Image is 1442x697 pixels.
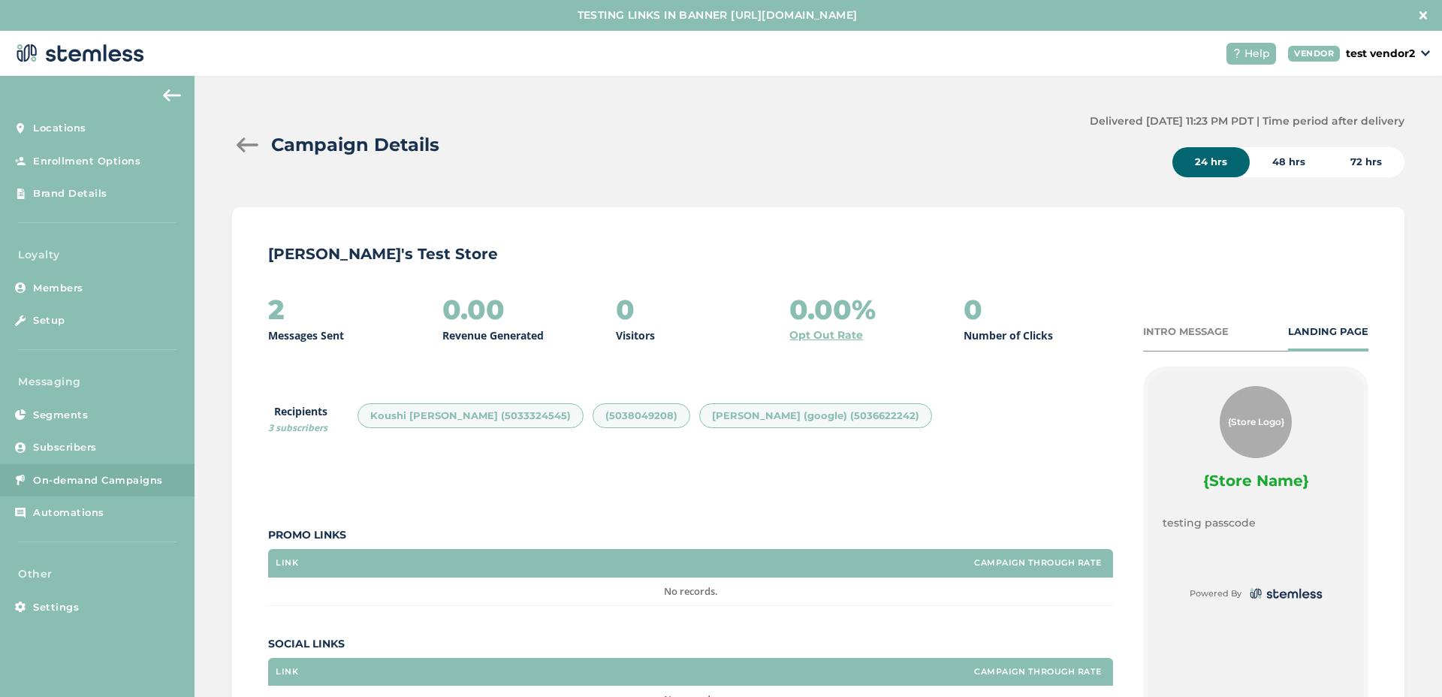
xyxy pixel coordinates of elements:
[276,667,298,677] label: Link
[616,294,635,324] h2: 0
[33,440,97,455] span: Subscribers
[789,327,863,343] a: Opt Out Rate
[12,38,144,68] img: logo-dark-0685b13c.svg
[1163,515,1349,531] p: testing passcode
[1250,147,1328,177] div: 48 hrs
[1190,587,1241,600] small: Powered By
[964,327,1053,343] p: Number of Clicks
[268,527,1113,543] label: Promo Links
[33,600,79,615] span: Settings
[163,89,181,101] img: icon-arrow-back-accent-c549486e.svg
[357,403,584,429] div: Koushi [PERSON_NAME] (5033324545)
[1090,113,1404,129] label: Delivered [DATE] 11:23 PM PDT | Time period after delivery
[1203,470,1309,491] label: {Store Name}
[1421,50,1430,56] img: icon_down-arrow-small-66adaf34.svg
[1346,46,1415,62] p: test vendor2
[268,421,327,434] span: 3 subscribers
[1247,585,1323,602] img: logo-dark-0685b13c.svg
[1288,46,1340,62] div: VENDOR
[33,154,140,169] span: Enrollment Options
[1419,11,1427,19] img: icon-close-white-1ed751a3.svg
[1228,415,1284,429] span: {Store Logo}
[15,8,1419,23] label: TESTING LINKS IN BANNER [URL][DOMAIN_NAME]
[1367,625,1442,697] iframe: Chat Widget
[974,558,1102,568] label: Campaign Through Rate
[268,636,1113,652] label: Social Links
[33,186,107,201] span: Brand Details
[593,403,690,429] div: (5038049208)
[33,505,104,520] span: Automations
[33,473,163,488] span: On-demand Campaigns
[664,584,718,598] span: No records.
[1244,46,1270,62] span: Help
[33,408,88,423] span: Segments
[268,243,1368,264] p: [PERSON_NAME]'s Test Store
[268,327,344,343] p: Messages Sent
[1288,324,1368,339] div: LANDING PAGE
[33,121,86,136] span: Locations
[442,327,544,343] p: Revenue Generated
[33,281,83,296] span: Members
[33,313,65,328] span: Setup
[974,667,1102,677] label: Campaign Through Rate
[1328,147,1404,177] div: 72 hrs
[616,327,655,343] p: Visitors
[964,294,982,324] h2: 0
[276,558,298,568] label: Link
[442,294,505,324] h2: 0.00
[268,294,285,324] h2: 2
[789,294,876,324] h2: 0.00%
[271,131,439,158] h2: Campaign Details
[1232,49,1241,58] img: icon-help-white-03924b79.svg
[268,403,327,435] label: Recipients
[1143,324,1229,339] div: INTRO MESSAGE
[1172,147,1250,177] div: 24 hrs
[699,403,932,429] div: [PERSON_NAME] (google) (5036622242)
